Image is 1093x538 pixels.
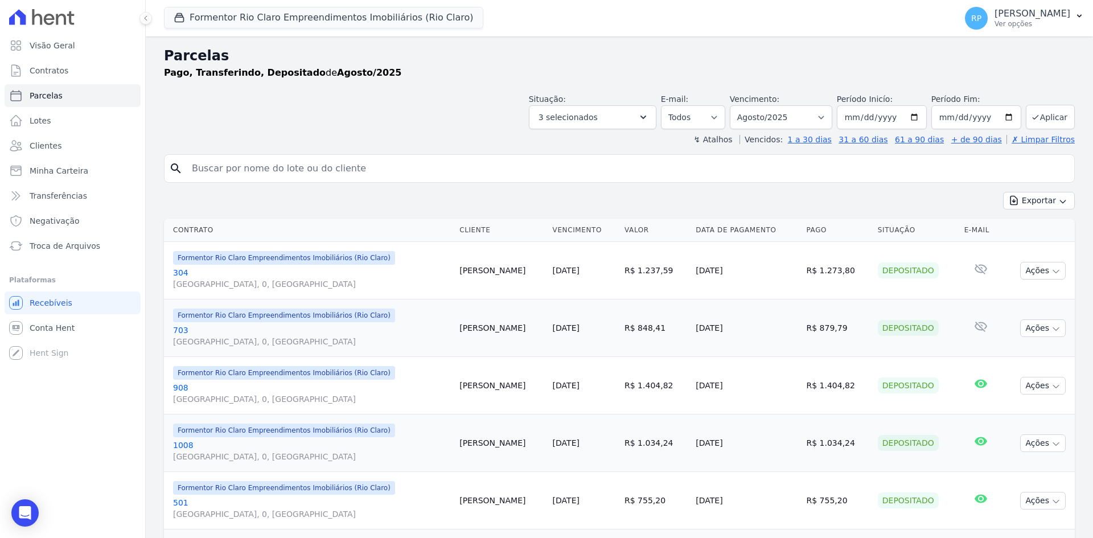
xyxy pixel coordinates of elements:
td: R$ 879,79 [802,299,873,357]
td: [PERSON_NAME] [455,357,548,414]
span: [GEOGRAPHIC_DATA], 0, [GEOGRAPHIC_DATA] [173,451,450,462]
span: Clientes [30,140,61,151]
td: R$ 1.237,59 [620,242,691,299]
a: Clientes [5,134,141,157]
span: Formentor Rio Claro Empreendimentos Imobiliários (Rio Claro) [173,251,395,265]
i: search [169,162,183,175]
a: Lotes [5,109,141,132]
span: Contratos [30,65,68,76]
th: Pago [802,219,873,242]
a: Transferências [5,184,141,207]
span: 3 selecionados [539,110,598,124]
label: Situação: [529,95,566,104]
div: Plataformas [9,273,136,287]
button: RP [PERSON_NAME] Ver opções [956,2,1093,34]
span: Negativação [30,215,80,227]
span: Troca de Arquivos [30,240,100,252]
span: [GEOGRAPHIC_DATA], 0, [GEOGRAPHIC_DATA] [173,393,450,405]
button: Ações [1020,492,1066,510]
div: Depositado [878,435,939,451]
a: 501[GEOGRAPHIC_DATA], 0, [GEOGRAPHIC_DATA] [173,497,450,520]
div: Depositado [878,320,939,336]
td: R$ 1.404,82 [802,357,873,414]
strong: Pago, Transferindo, Depositado [164,67,326,78]
label: Período Inicío: [837,95,893,104]
a: [DATE] [553,266,580,275]
a: 1 a 30 dias [788,135,832,144]
div: Depositado [878,492,939,508]
div: Open Intercom Messenger [11,499,39,527]
td: R$ 755,20 [802,472,873,529]
td: [DATE] [691,414,802,472]
span: Recebíveis [30,297,72,309]
th: Data de Pagamento [691,219,802,242]
a: [DATE] [553,381,580,390]
strong: Agosto/2025 [337,67,401,78]
td: R$ 755,20 [620,472,691,529]
span: Visão Geral [30,40,75,51]
label: ↯ Atalhos [693,135,732,144]
span: [GEOGRAPHIC_DATA], 0, [GEOGRAPHIC_DATA] [173,508,450,520]
a: [DATE] [553,438,580,447]
td: R$ 1.404,82 [620,357,691,414]
span: Formentor Rio Claro Empreendimentos Imobiliários (Rio Claro) [173,481,395,495]
span: Lotes [30,115,51,126]
h2: Parcelas [164,46,1075,66]
input: Buscar por nome do lote ou do cliente [185,157,1070,180]
a: Minha Carteira [5,159,141,182]
th: Cliente [455,219,548,242]
p: Ver opções [995,19,1070,28]
button: Exportar [1003,192,1075,210]
a: Visão Geral [5,34,141,57]
td: [PERSON_NAME] [455,299,548,357]
span: Transferências [30,190,87,202]
div: Depositado [878,377,939,393]
td: [DATE] [691,472,802,529]
a: Negativação [5,210,141,232]
a: 703[GEOGRAPHIC_DATA], 0, [GEOGRAPHIC_DATA] [173,325,450,347]
a: 31 a 60 dias [839,135,887,144]
button: Ações [1020,377,1066,395]
label: Período Fim: [931,93,1021,105]
th: Valor [620,219,691,242]
td: [DATE] [691,357,802,414]
a: [DATE] [553,496,580,505]
td: R$ 1.273,80 [802,242,873,299]
p: de [164,66,401,80]
span: Formentor Rio Claro Empreendimentos Imobiliários (Rio Claro) [173,309,395,322]
button: Ações [1020,434,1066,452]
td: R$ 848,41 [620,299,691,357]
a: 908[GEOGRAPHIC_DATA], 0, [GEOGRAPHIC_DATA] [173,382,450,405]
a: Conta Hent [5,317,141,339]
th: Contrato [164,219,455,242]
td: [PERSON_NAME] [455,472,548,529]
a: + de 90 dias [951,135,1002,144]
span: [GEOGRAPHIC_DATA], 0, [GEOGRAPHIC_DATA] [173,336,450,347]
button: Formentor Rio Claro Empreendimentos Imobiliários (Rio Claro) [164,7,483,28]
th: Vencimento [548,219,620,242]
span: Conta Hent [30,322,75,334]
a: Recebíveis [5,291,141,314]
td: R$ 1.034,24 [620,414,691,472]
button: 3 selecionados [529,105,656,129]
label: Vencimento: [730,95,779,104]
a: [DATE] [553,323,580,332]
button: Aplicar [1026,105,1075,129]
div: Depositado [878,262,939,278]
td: [DATE] [691,242,802,299]
td: R$ 1.034,24 [802,414,873,472]
span: Formentor Rio Claro Empreendimentos Imobiliários (Rio Claro) [173,366,395,380]
button: Ações [1020,319,1066,337]
label: E-mail: [661,95,689,104]
span: Parcelas [30,90,63,101]
td: [PERSON_NAME] [455,414,548,472]
span: [GEOGRAPHIC_DATA], 0, [GEOGRAPHIC_DATA] [173,278,450,290]
a: ✗ Limpar Filtros [1006,135,1075,144]
a: Parcelas [5,84,141,107]
a: Troca de Arquivos [5,235,141,257]
p: [PERSON_NAME] [995,8,1070,19]
span: Formentor Rio Claro Empreendimentos Imobiliários (Rio Claro) [173,424,395,437]
label: Vencidos: [739,135,783,144]
a: Contratos [5,59,141,82]
th: E-mail [960,219,1002,242]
